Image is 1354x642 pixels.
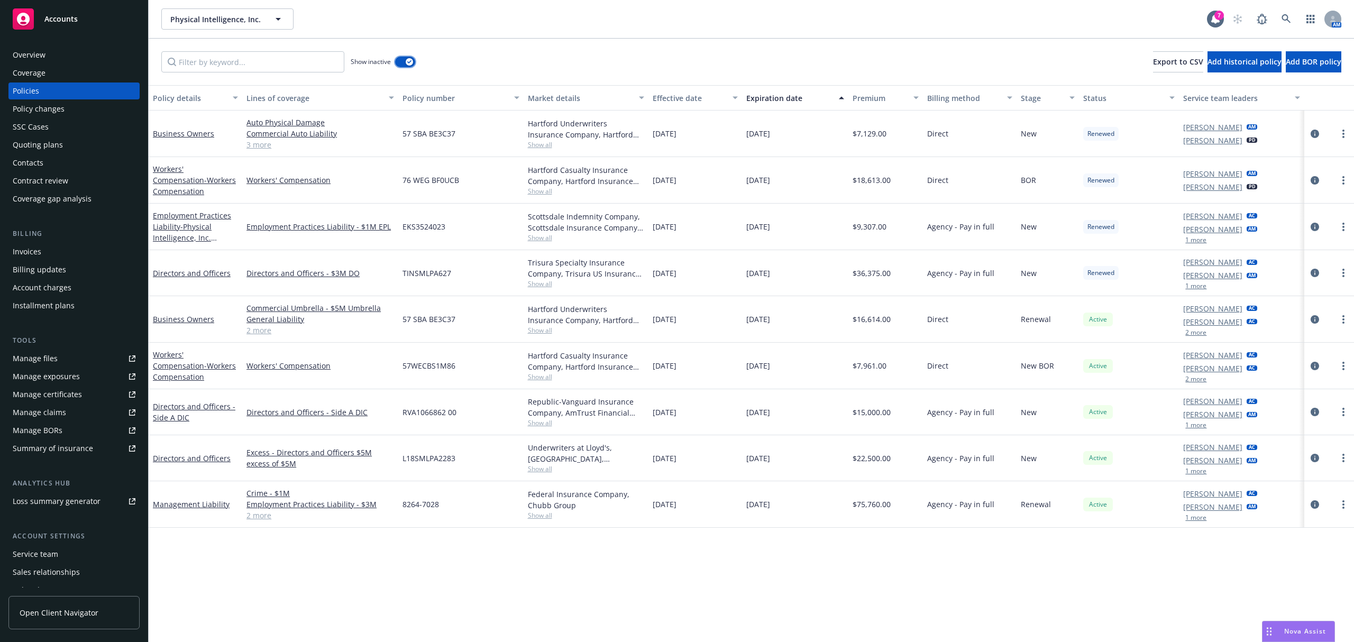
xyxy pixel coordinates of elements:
span: [DATE] [746,175,770,186]
button: Export to CSV [1153,51,1203,72]
div: Manage exposures [13,368,80,385]
button: Add BOR policy [1286,51,1341,72]
a: Directors and Officers - Side A DIC [246,407,394,418]
span: RVA1066862 00 [402,407,456,418]
div: Market details [528,93,633,104]
span: 76 WEG BF0UCB [402,175,459,186]
input: Filter by keyword... [161,51,344,72]
div: Premium [853,93,908,104]
a: circleInformation [1309,267,1321,279]
a: Installment plans [8,297,140,314]
span: [DATE] [746,128,770,139]
a: [PERSON_NAME] [1183,409,1242,420]
span: Show all [528,187,644,196]
span: $18,613.00 [853,175,891,186]
span: Renewed [1087,129,1114,139]
span: - Physical Intelligence, Inc. [DATE]-[DATE] EPL Policy [153,222,217,265]
a: Directors and Officers [153,453,231,463]
a: Management Liability [153,499,230,509]
a: more [1337,452,1350,464]
a: Accounts [8,4,140,34]
span: Show all [528,372,644,381]
a: Billing updates [8,261,140,278]
a: Directors and Officers - Side A DIC [153,401,235,423]
div: Billing [8,228,140,239]
span: [DATE] [653,128,676,139]
div: Invoices [13,243,41,260]
a: Contract review [8,172,140,189]
a: Contacts [8,154,140,171]
div: SSC Cases [13,118,49,135]
a: Summary of insurance [8,440,140,457]
button: Expiration date [742,85,848,111]
button: Effective date [648,85,742,111]
a: 2 more [246,325,394,336]
button: 2 more [1185,376,1206,382]
div: Policy details [153,93,226,104]
a: Excess - Directors and Officers $5M excess of $5M [246,447,394,469]
a: circleInformation [1309,360,1321,372]
a: more [1337,360,1350,372]
span: Add BOR policy [1286,57,1341,67]
span: $7,129.00 [853,128,886,139]
span: [DATE] [653,268,676,279]
span: $15,000.00 [853,407,891,418]
span: Agency - Pay in full [927,499,994,510]
div: Summary of insurance [13,440,93,457]
button: Add historical policy [1207,51,1282,72]
span: [DATE] [746,221,770,232]
div: Manage files [13,350,58,367]
button: Lines of coverage [242,85,398,111]
button: 1 more [1185,237,1206,243]
span: Agency - Pay in full [927,221,994,232]
button: 1 more [1185,283,1206,289]
a: Employment Practices Liability - $1M EPL [246,221,394,232]
span: [DATE] [746,453,770,464]
a: [PERSON_NAME] [1183,168,1242,179]
span: [DATE] [653,314,676,325]
span: [DATE] [653,453,676,464]
div: Contacts [13,154,43,171]
span: L18SMLPA2283 [402,453,455,464]
span: Manage exposures [8,368,140,385]
a: more [1337,221,1350,233]
a: General Liability [246,314,394,325]
div: Hartford Underwriters Insurance Company, Hartford Insurance Group [528,118,644,140]
div: Manage claims [13,404,66,421]
a: Overview [8,47,140,63]
span: Active [1087,315,1109,324]
button: Service team leaders [1179,85,1304,111]
span: [DATE] [746,499,770,510]
span: Direct [927,314,948,325]
a: Employment Practices Liability - $3M [246,499,394,510]
a: circleInformation [1309,174,1321,187]
div: Account charges [13,279,71,296]
span: Export to CSV [1153,57,1203,67]
div: Manage BORs [13,422,62,439]
div: Hartford Casualty Insurance Company, Hartford Insurance Group [528,350,644,372]
a: Service team [8,546,140,563]
span: Accounts [44,15,78,23]
button: Stage [1017,85,1079,111]
div: Lines of coverage [246,93,382,104]
a: Manage claims [8,404,140,421]
button: 1 more [1185,468,1206,474]
span: Show all [528,279,644,288]
a: Sales relationships [8,564,140,581]
a: Commercial Umbrella - $5M Umbrella [246,302,394,314]
button: 1 more [1185,422,1206,428]
span: $9,307.00 [853,221,886,232]
div: Loss summary generator [13,493,100,510]
a: [PERSON_NAME] [1183,270,1242,281]
a: Report a Bug [1251,8,1273,30]
button: Policy number [398,85,523,111]
div: Sales relationships [13,564,80,581]
span: New [1021,221,1037,232]
a: [PERSON_NAME] [1183,224,1242,235]
div: Federal Insurance Company, Chubb Group [528,489,644,511]
a: Related accounts [8,582,140,599]
div: Trisura Specialty Insurance Company, Trisura US Insurance Group, RT Specialty Insurance Services,... [528,257,644,279]
div: Coverage gap analysis [13,190,92,207]
a: [PERSON_NAME] [1183,256,1242,268]
span: New [1021,268,1037,279]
